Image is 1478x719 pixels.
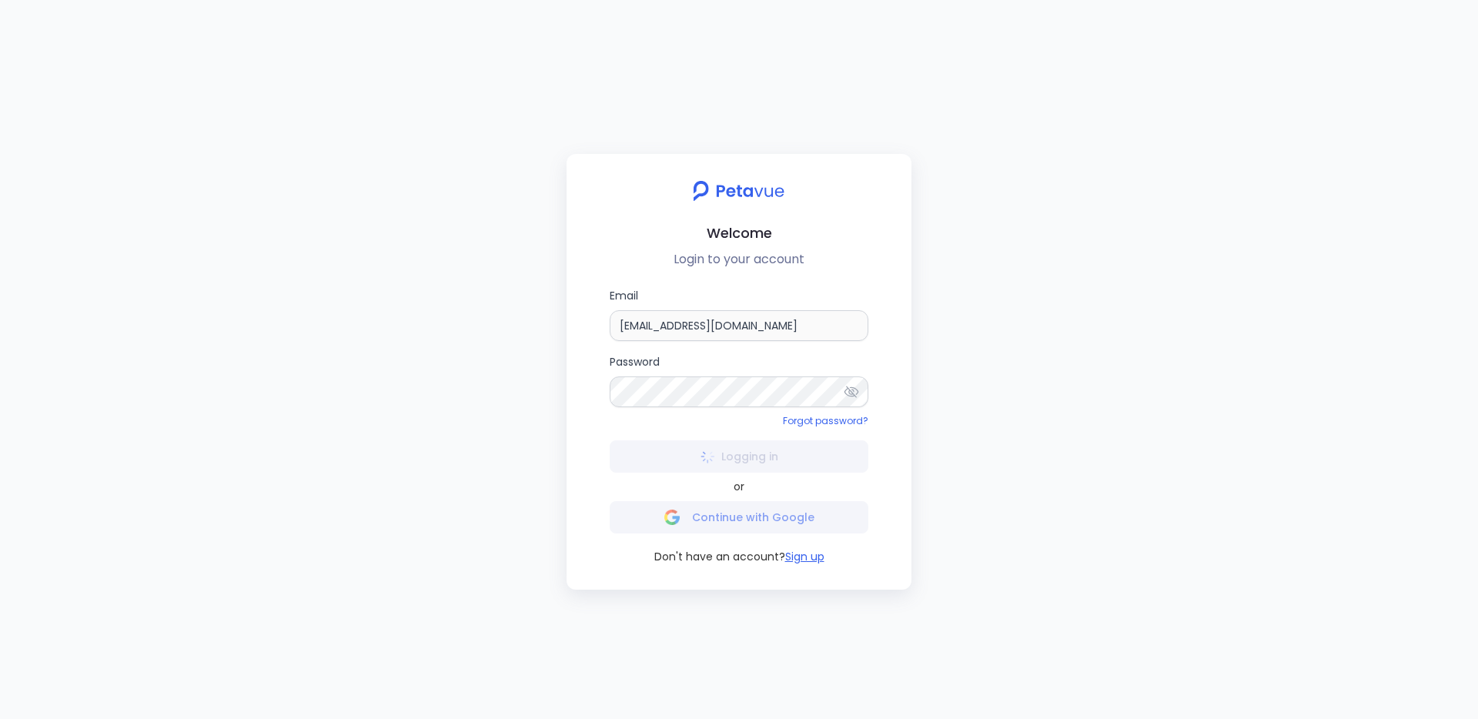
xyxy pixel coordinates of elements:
button: Sign up [785,549,824,565]
input: Email [610,310,868,341]
h2: Welcome [579,222,899,244]
span: or [734,479,744,495]
label: Password [610,353,868,407]
input: Password [610,376,868,407]
p: Login to your account [579,250,899,269]
a: Forgot password? [783,414,868,427]
label: Email [610,287,868,341]
span: Don't have an account? [654,549,785,565]
img: petavue logo [683,172,794,209]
